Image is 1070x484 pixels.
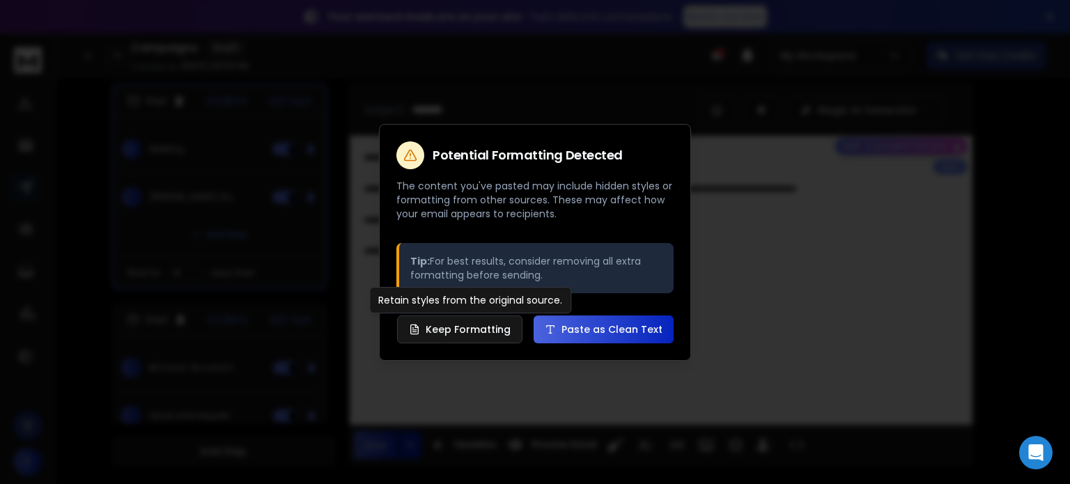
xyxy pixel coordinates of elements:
p: The content you've pasted may include hidden styles or formatting from other sources. These may a... [396,179,674,221]
div: Open Intercom Messenger [1019,436,1053,469]
button: Keep Formatting [397,315,522,343]
div: Retain styles from the original source. [369,287,571,313]
button: Paste as Clean Text [534,315,674,343]
strong: Tip: [410,254,430,268]
h2: Potential Formatting Detected [433,149,623,162]
p: For best results, consider removing all extra formatting before sending. [410,254,662,282]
